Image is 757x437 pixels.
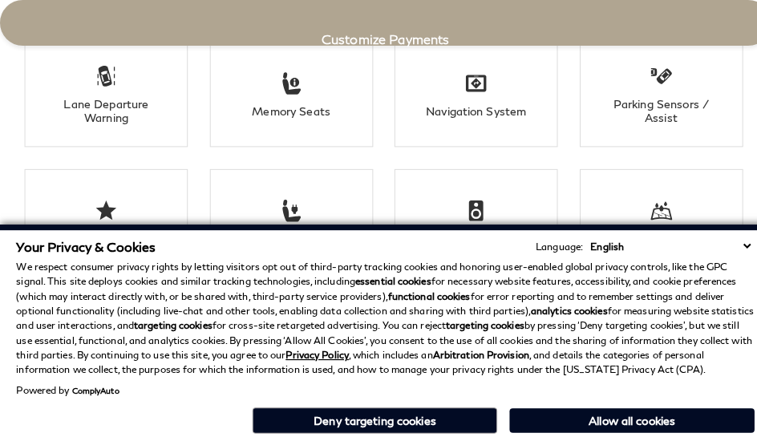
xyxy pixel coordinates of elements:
div: Parking Sensors / Assist [591,95,707,122]
strong: targeting cookies [438,314,515,326]
p: We respect consumer privacy rights by letting visitors opt out of third-party tracking cookies an... [16,255,741,370]
button: Deny targeting cookies [248,400,488,426]
strong: functional cookies [381,285,462,297]
select: Language Select [576,234,741,249]
span: Customize Payments [316,30,442,46]
a: ComplyAuto [71,378,117,388]
button: Allow all cookies [500,401,741,425]
strong: targeting cookies [132,314,208,326]
div: Powered by [16,378,117,388]
strong: analytics cookies [521,299,597,311]
div: Navigation System [410,102,526,115]
span: Your Privacy & Cookies [16,234,153,249]
strong: essential cookies [349,270,423,282]
div: Memory Seats [228,102,344,115]
div: Language: [526,237,573,247]
div: Lane Departure Warning [47,95,163,122]
a: Privacy Policy [281,342,342,354]
strong: Arbitration Provision [425,342,520,354]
